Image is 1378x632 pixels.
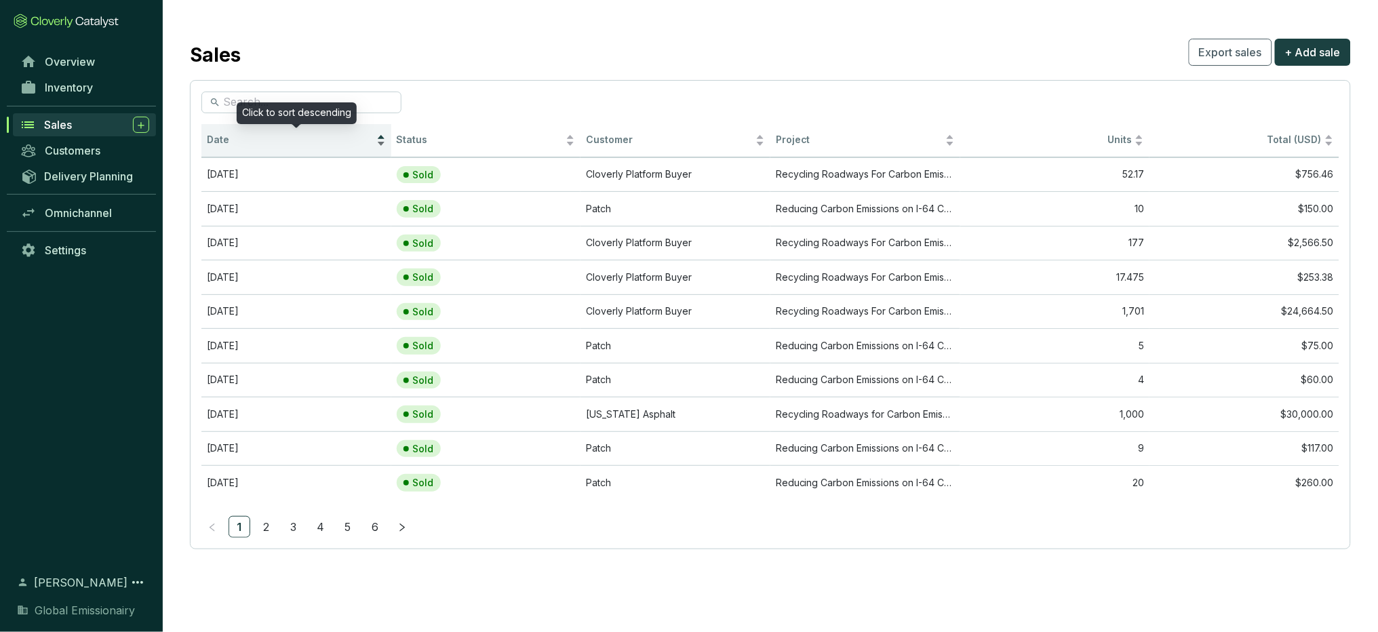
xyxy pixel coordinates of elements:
[770,465,960,500] td: Reducing Carbon Emissions on I-64 Capacity Improvement Project with the use of FSB and emulsion a...
[960,328,1150,363] td: 5
[14,76,156,99] a: Inventory
[201,516,223,538] li: Previous Page
[1149,431,1339,466] td: $117.00
[201,516,223,538] button: left
[960,124,1150,157] th: Units
[397,134,564,146] span: Status
[580,260,770,294] td: Cloverly Platform Buyer
[1199,44,1262,60] span: Export sales
[770,328,960,363] td: Reducing Carbon Emissions on I-64 Capacity Improvement Project with the use of FSB and emulsion a...
[1149,294,1339,329] td: $24,664.50
[580,397,770,431] td: Idaho Asphalt
[770,397,960,431] td: Recycling Roadways for Carbon Emission Reductions – Global Emissionairy – U.S. Project #1
[586,134,753,146] span: Customer
[14,50,156,73] a: Overview
[14,239,156,262] a: Settings
[960,431,1150,466] td: 9
[391,124,581,157] th: Status
[413,203,434,215] p: Sold
[229,516,250,538] li: 1
[1275,39,1351,66] button: + Add sale
[283,517,304,537] a: 3
[413,443,434,455] p: Sold
[201,465,391,500] td: Aug 29 2024
[960,294,1150,329] td: 1,701
[413,237,434,250] p: Sold
[960,226,1150,260] td: 177
[960,397,1150,431] td: 1,000
[1149,363,1339,397] td: $60.00
[201,226,391,260] td: Apr 05 2024
[337,516,359,538] li: 5
[14,201,156,224] a: Omnichannel
[201,431,391,466] td: Aug 22 2024
[34,574,127,591] span: [PERSON_NAME]
[14,165,156,187] a: Delivery Planning
[283,516,304,538] li: 3
[776,134,943,146] span: Project
[960,363,1150,397] td: 4
[391,516,413,538] li: Next Page
[960,157,1150,192] td: 52.17
[770,363,960,397] td: Reducing Carbon Emissions on I-64 Capacity Improvement Project with the use of FSB and emulsion a...
[201,294,391,329] td: Apr 19 2024
[256,516,277,538] li: 2
[201,260,391,294] td: Apr 10 2024
[365,517,385,537] a: 6
[413,271,434,283] p: Sold
[201,191,391,226] td: Apr 04 2024
[35,602,135,618] span: Global Emissionairy
[45,81,93,94] span: Inventory
[45,206,112,220] span: Omnichannel
[770,191,960,226] td: Reducing Carbon Emissions on I-64 Capacity Improvement Project with the use of FSB and emulsion a...
[45,243,86,257] span: Settings
[201,157,391,192] td: Apr 03 2024
[364,516,386,538] li: 6
[311,517,331,537] a: 4
[229,517,250,537] a: 1
[770,124,960,157] th: Project
[966,134,1133,146] span: Units
[310,516,332,538] li: 4
[580,363,770,397] td: Patch
[1267,134,1322,145] span: Total (USD)
[391,516,413,538] button: right
[1149,397,1339,431] td: $30,000.00
[223,95,381,110] input: Search...
[1149,191,1339,226] td: $150.00
[45,144,100,157] span: Customers
[1285,44,1341,60] span: + Add sale
[770,157,960,192] td: Recycling Roadways For Carbon Emission Reductions - Midstate Reclamation and Trucking
[45,55,95,68] span: Overview
[413,374,434,387] p: Sold
[770,431,960,466] td: Reducing Carbon Emissions on I-64 Capacity Improvement Project with the use of FSB and emulsion a...
[580,157,770,192] td: Cloverly Platform Buyer
[580,465,770,500] td: Patch
[580,226,770,260] td: Cloverly Platform Buyer
[14,139,156,162] a: Customers
[1189,39,1272,66] button: Export sales
[413,477,434,489] p: Sold
[580,124,770,157] th: Customer
[201,363,391,397] td: May 19 2024
[190,41,241,69] h2: Sales
[1149,226,1339,260] td: $2,566.50
[580,431,770,466] td: Patch
[770,226,960,260] td: Recycling Roadways For Carbon Emission Reductions - Midstate Reclamation and Trucking
[397,523,407,532] span: right
[237,102,357,124] div: Click to sort descending
[13,113,156,136] a: Sales
[960,191,1150,226] td: 10
[1149,328,1339,363] td: $75.00
[413,340,434,352] p: Sold
[201,124,391,157] th: Date
[207,134,374,146] span: Date
[580,294,770,329] td: Cloverly Platform Buyer
[256,517,277,537] a: 2
[201,397,391,431] td: Jun 07 2024
[960,465,1150,500] td: 20
[770,260,960,294] td: Recycling Roadways For Carbon Emission Reductions - Midstate Reclamation and Trucking
[201,328,391,363] td: Apr 30 2024
[1149,157,1339,192] td: $756.46
[338,517,358,537] a: 5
